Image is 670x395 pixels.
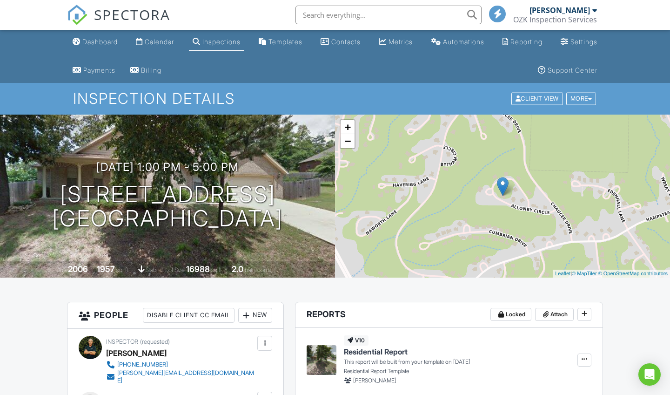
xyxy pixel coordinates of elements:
h3: [DATE] 1:00 pm - 5:00 pm [96,161,239,173]
span: bathrooms [245,266,271,273]
a: Zoom in [341,120,355,134]
a: Payments [69,62,119,79]
a: Client View [510,95,565,102]
a: © OpenStreetMap contributors [598,271,668,276]
div: Metrics [389,38,413,46]
div: 2.0 [232,264,243,274]
a: Leaflet [555,271,570,276]
div: 2006 [68,264,88,274]
a: [PHONE_NUMBER] [106,360,255,369]
div: OZK Inspection Services [513,15,597,24]
a: © MapTiler [572,271,597,276]
div: Open Intercom Messenger [638,363,661,386]
div: Calendar [145,38,174,46]
div: [PERSON_NAME] [106,346,167,360]
a: Metrics [375,34,416,51]
a: [PERSON_NAME][EMAIL_ADDRESS][DOMAIN_NAME] [106,369,255,384]
div: 16988 [186,264,210,274]
span: slab [146,266,156,273]
a: Billing [127,62,165,79]
div: Billing [141,66,161,74]
a: Reporting [499,34,546,51]
div: [PERSON_NAME] [529,6,590,15]
span: Built [56,266,67,273]
a: Support Center [534,62,601,79]
div: | [553,270,670,278]
a: Inspections [189,34,244,51]
div: Settings [570,38,597,46]
a: Templates [255,34,306,51]
a: Calendar [132,34,178,51]
h3: People [67,302,283,329]
a: Settings [557,34,601,51]
div: More [566,93,596,105]
div: Disable Client CC Email [143,308,234,323]
span: (requested) [140,338,170,345]
div: Reporting [510,38,543,46]
h1: [STREET_ADDRESS] [GEOGRAPHIC_DATA] [52,182,283,232]
div: Templates [268,38,302,46]
a: Automations (Basic) [428,34,488,51]
div: Contacts [331,38,361,46]
div: New [238,308,272,323]
div: Inspections [202,38,241,46]
div: [PERSON_NAME][EMAIL_ADDRESS][DOMAIN_NAME] [117,369,255,384]
div: Automations [443,38,484,46]
a: Zoom out [341,134,355,148]
span: Inspector [106,338,138,345]
span: sq. ft. [116,266,129,273]
span: Lot Size [165,266,185,273]
a: Dashboard [69,34,121,51]
h1: Inspection Details [73,90,597,107]
span: SPECTORA [94,5,170,24]
div: Client View [511,93,563,105]
div: Payments [83,66,115,74]
a: SPECTORA [67,13,170,32]
div: Support Center [548,66,597,74]
a: Contacts [317,34,364,51]
span: sq.ft. [211,266,223,273]
div: 1957 [97,264,115,274]
input: Search everything... [295,6,482,24]
img: The Best Home Inspection Software - Spectora [67,5,87,25]
div: Dashboard [82,38,118,46]
div: [PHONE_NUMBER] [117,361,168,368]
